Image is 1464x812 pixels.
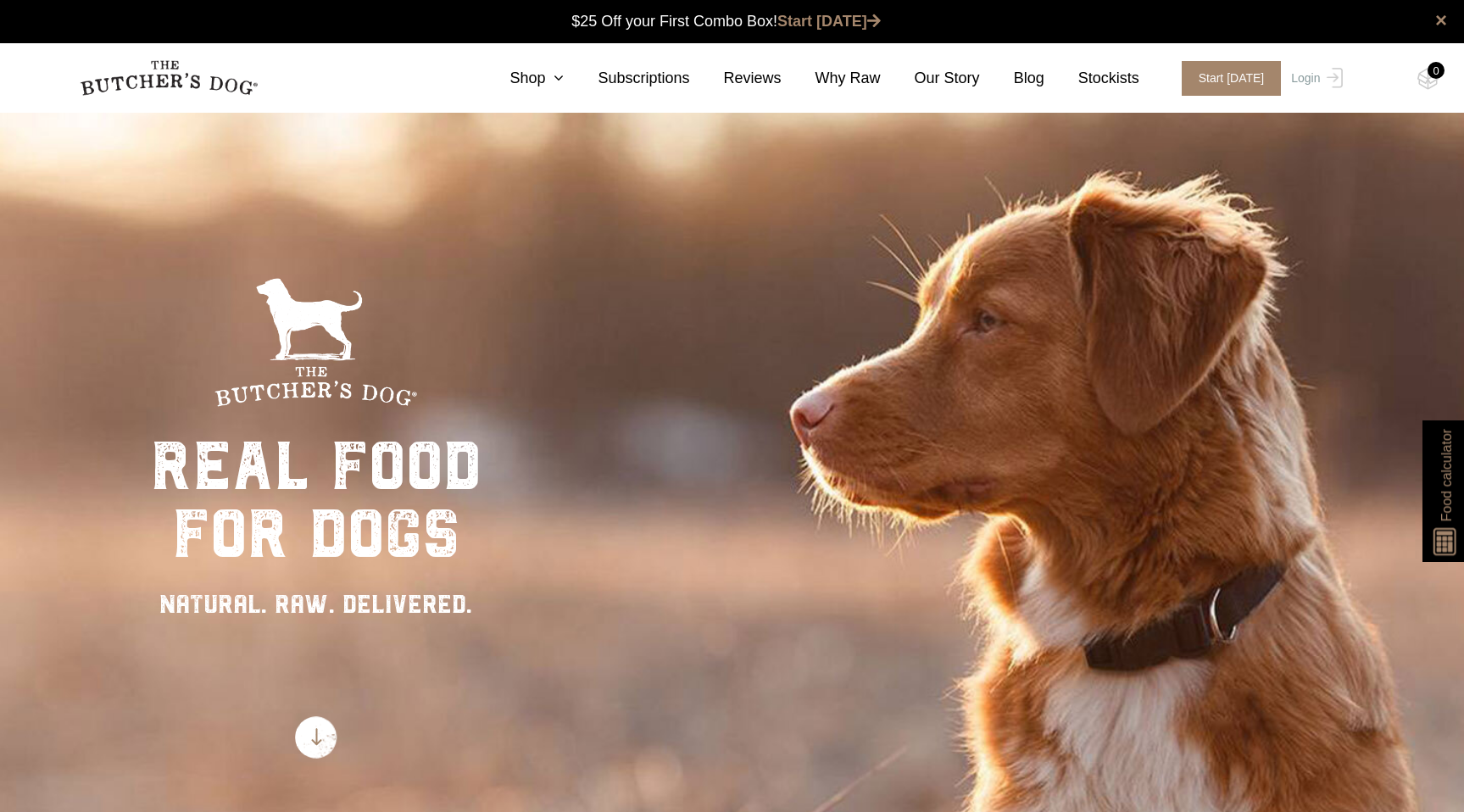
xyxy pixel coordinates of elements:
a: Login [1287,61,1342,96]
div: 0 [1428,62,1445,79]
a: Reviews [690,67,782,90]
span: Food calculator [1436,429,1456,521]
div: real food for dogs [151,432,482,568]
a: Start [DATE] [777,13,881,30]
a: Why Raw [782,67,881,90]
img: TBD_Cart-Empty.png [1417,68,1439,90]
div: NATURAL. RAW. DELIVERED. [151,585,482,623]
a: close [1435,10,1447,31]
span: Start [DATE] [1182,61,1282,96]
a: Subscriptions [564,67,689,90]
a: Shop [476,67,564,90]
a: Blog [980,67,1044,90]
a: Our Story [881,67,980,90]
a: Stockists [1044,67,1139,90]
a: Start [DATE] [1165,61,1288,96]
